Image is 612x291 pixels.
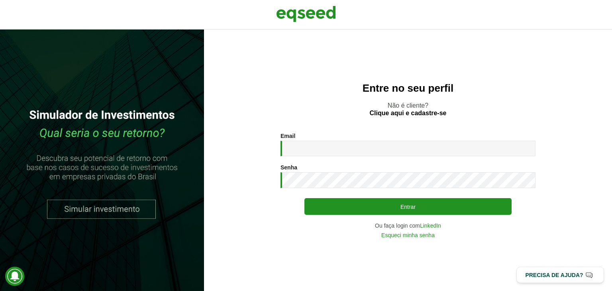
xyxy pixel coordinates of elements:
[381,232,435,238] a: Esqueci minha senha
[280,165,297,170] label: Senha
[420,223,441,228] a: LinkedIn
[304,198,512,215] button: Entrar
[276,4,336,24] img: EqSeed Logo
[280,223,535,228] div: Ou faça login com
[220,83,596,94] h2: Entre no seu perfil
[370,110,447,116] a: Clique aqui e cadastre-se
[220,102,596,117] p: Não é cliente?
[280,133,295,139] label: Email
